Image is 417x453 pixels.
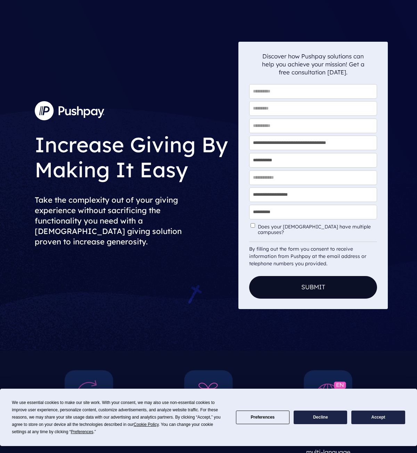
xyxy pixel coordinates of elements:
div: We use essential cookies to make our site work. With your consent, we may also use non-essential ... [12,399,227,436]
button: Preferences [236,411,289,424]
label: Does your [DEMOGRAPHIC_DATA] have multiple campuses? [258,224,376,236]
div: By filling out the form you consent to receive information from Pushpay at the email address or t... [249,242,377,267]
span: Preferences [71,429,93,434]
span: Cookie Policy [134,422,159,427]
button: Submit [249,276,377,298]
button: Decline [294,411,347,424]
p: Discover how Pushpay solutions can help you achieve your mission! Get a free consultation [DATE]. [262,52,365,76]
h1: Increase Giving By Making It Easy [35,127,233,184]
h2: Take the complexity out of your giving experience without sacrificing the functionality you need ... [35,189,233,252]
button: Accept [351,411,405,424]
